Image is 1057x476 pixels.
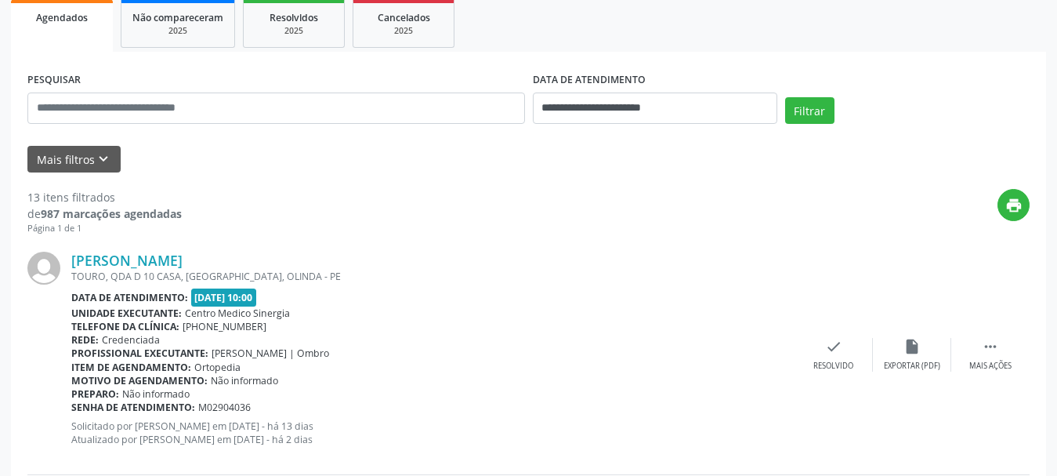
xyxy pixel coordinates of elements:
[71,252,183,269] a: [PERSON_NAME]
[71,347,208,360] b: Profissional executante:
[997,189,1030,221] button: print
[185,307,290,320] span: Centro Medico Sinergia
[27,68,81,93] label: PESQUISAR
[884,361,940,372] div: Exportar (PDF)
[71,291,188,304] b: Data de atendimento:
[36,11,88,24] span: Agendados
[211,374,278,387] span: Não informado
[198,401,251,414] span: M02904036
[132,11,223,24] span: Não compareceram
[903,338,921,355] i: insert_drive_file
[378,11,430,24] span: Cancelados
[533,68,646,93] label: DATA DE ATENDIMENTO
[122,387,190,401] span: Não informado
[27,189,182,205] div: 13 itens filtrados
[71,387,119,401] b: Preparo:
[71,420,795,446] p: Solicitado por [PERSON_NAME] em [DATE] - há 13 dias Atualizado por [PERSON_NAME] em [DATE] - há 2...
[71,333,99,347] b: Rede:
[270,11,318,24] span: Resolvidos
[27,252,60,285] img: img
[183,320,266,333] span: [PHONE_NUMBER]
[982,338,999,355] i: 
[212,347,329,360] span: [PERSON_NAME] | Ombro
[95,151,112,168] i: keyboard_arrow_down
[71,361,191,374] b: Item de agendamento:
[41,206,182,221] strong: 987 marcações agendadas
[27,146,121,173] button: Mais filtroskeyboard_arrow_down
[102,333,160,347] span: Credenciada
[27,222,182,235] div: Página 1 de 1
[785,97,834,124] button: Filtrar
[194,361,241,374] span: Ortopedia
[71,374,208,387] b: Motivo de agendamento:
[969,361,1012,372] div: Mais ações
[71,270,795,283] div: TOURO, QDA D 10 CASA, [GEOGRAPHIC_DATA], OLINDA - PE
[364,25,443,37] div: 2025
[71,401,195,414] b: Senha de atendimento:
[813,361,853,372] div: Resolvido
[71,320,179,333] b: Telefone da clínica:
[132,25,223,37] div: 2025
[1005,197,1023,214] i: print
[255,25,333,37] div: 2025
[71,307,182,320] b: Unidade executante:
[191,289,257,307] span: [DATE] 10:00
[825,338,842,355] i: check
[27,205,182,222] div: de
